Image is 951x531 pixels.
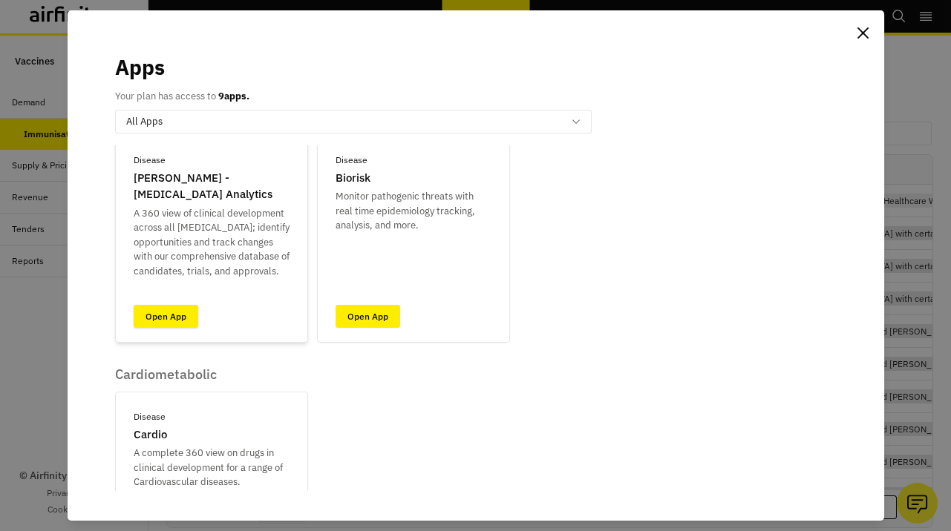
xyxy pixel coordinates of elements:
p: A complete 360 view on drugs in clinical development for a range of Cardiovascular diseases. [134,446,290,489]
p: A 360 view of clinical development across all [MEDICAL_DATA]; identify opportunities and track ch... [134,206,290,279]
p: Your plan has access to [115,89,249,104]
a: Open App [336,305,400,328]
p: Biorisk [336,170,370,187]
p: Disease [134,410,166,423]
p: Disease [134,154,166,167]
b: 9 apps. [218,90,249,102]
button: Close [852,21,875,44]
p: [PERSON_NAME] - [MEDICAL_DATA] Analytics [134,170,290,203]
p: Disease [336,154,367,167]
p: All Apps [126,114,163,129]
a: Open App [134,305,198,328]
p: Apps [115,52,165,83]
p: Cardio [134,426,167,443]
p: Monitor pathogenic threats with real time epidemiology tracking, analysis, and more. [336,189,491,233]
p: Cardiometabolic [115,366,308,383]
